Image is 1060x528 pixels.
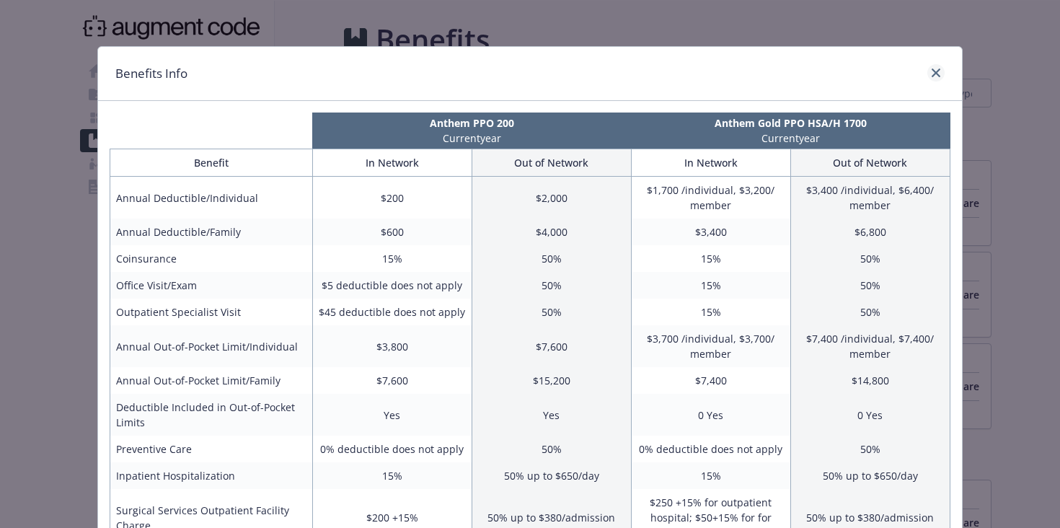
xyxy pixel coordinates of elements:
[110,219,313,245] td: Annual Deductible/Family
[472,149,631,177] th: Out of Network
[315,115,628,131] p: Anthem PPO 200
[790,177,950,219] td: $3,400 /individual, $6,400/ member
[631,299,790,325] td: 15%
[927,64,945,82] a: close
[110,394,313,436] td: Deductible Included in Out-of-Pocket Limits
[312,299,472,325] td: $45 deductible does not apply
[472,436,631,462] td: 50%
[315,131,628,146] p: Current year
[312,325,472,367] td: $3,800
[312,219,472,245] td: $600
[312,436,472,462] td: 0% deductible does not apply
[110,272,313,299] td: Office Visit/Exam
[472,177,631,219] td: $2,000
[631,245,790,272] td: 15%
[790,245,950,272] td: 50%
[312,367,472,394] td: $7,600
[635,115,948,131] p: Anthem Gold PPO HSA/H 1700
[631,325,790,367] td: $3,700 /individual, $3,700/ member
[472,462,631,489] td: 50% up to $650/day
[110,462,313,489] td: Inpatient Hospitalization
[790,325,950,367] td: $7,400 /individual, $7,400/ member
[312,245,472,272] td: 15%
[631,462,790,489] td: 15%
[790,219,950,245] td: $6,800
[790,272,950,299] td: 50%
[631,149,790,177] th: In Network
[110,325,313,367] td: Annual Out-of-Pocket Limit/Individual
[472,219,631,245] td: $4,000
[472,325,631,367] td: $7,600
[472,394,631,436] td: Yes
[631,394,790,436] td: 0 Yes
[110,245,313,272] td: Coinsurance
[790,149,950,177] th: Out of Network
[312,394,472,436] td: Yes
[631,177,790,219] td: $1,700 /individual, $3,200/ member
[110,113,312,149] th: intentionally left blank
[790,462,950,489] td: 50% up to $650/day
[110,299,313,325] td: Outpatient Specialist Visit
[631,367,790,394] td: $7,400
[115,64,187,83] h1: Benefits Info
[631,436,790,462] td: 0% deductible does not apply
[472,272,631,299] td: 50%
[790,394,950,436] td: 0 Yes
[110,367,313,394] td: Annual Out-of-Pocket Limit/Family
[472,299,631,325] td: 50%
[631,219,790,245] td: $3,400
[635,131,948,146] p: Current year
[110,436,313,462] td: Preventive Care
[312,149,472,177] th: In Network
[790,436,950,462] td: 50%
[472,367,631,394] td: $15,200
[472,245,631,272] td: 50%
[312,272,472,299] td: $5 deductible does not apply
[631,272,790,299] td: 15%
[110,177,313,219] td: Annual Deductible/Individual
[790,367,950,394] td: $14,800
[110,149,313,177] th: Benefit
[312,177,472,219] td: $200
[790,299,950,325] td: 50%
[312,462,472,489] td: 15%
